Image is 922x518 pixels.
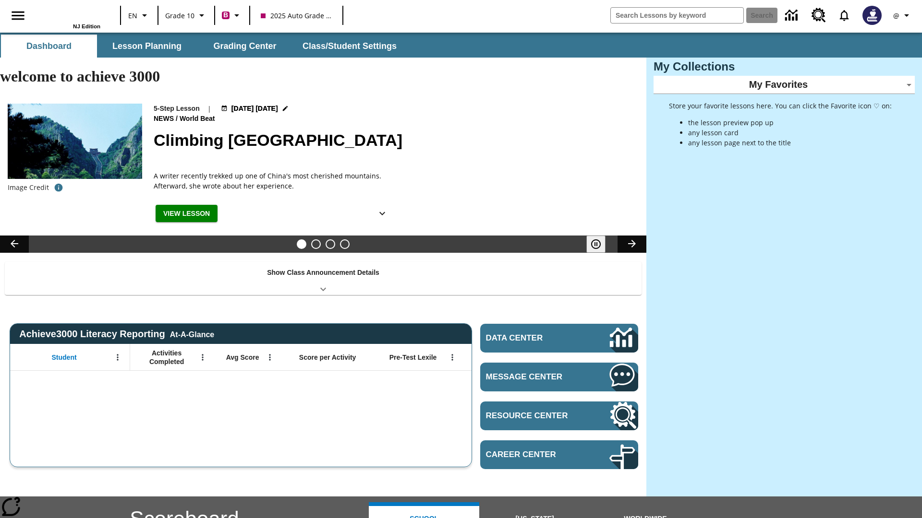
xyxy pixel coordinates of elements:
span: Student [52,353,77,362]
button: Grading Center [197,35,293,58]
span: / [176,115,178,122]
div: Home [38,3,100,29]
button: Show Details [373,205,392,223]
span: [DATE] [DATE] [231,104,278,114]
span: News [154,114,176,124]
a: Message Center [480,363,638,391]
a: Data Center [480,324,638,353]
button: Lesson carousel, Next [618,235,646,253]
span: EN [128,11,137,21]
button: Open Menu [445,350,460,365]
a: Career Center [480,440,638,469]
div: A writer recently trekked up one of China's most cherished mountains. Afterward, she wrote about ... [154,171,394,191]
button: Class/Student Settings [295,35,404,58]
p: Show Class Announcement Details [267,268,379,278]
span: Avg Score [226,353,259,362]
span: Career Center [486,450,581,459]
li: any lesson card [688,128,892,138]
h3: My Collections [654,60,915,73]
p: Store your favorite lessons here. You can click the Favorite icon ♡ on: [669,101,892,111]
span: Score per Activity [299,353,356,362]
a: Notifications [832,3,857,28]
span: Achieve3000 Literacy Reporting [19,329,214,340]
button: Credit for photo and all related images: Public Domain/Charlie Fong [49,179,68,196]
button: Slide 1 Climbing Mount Tai [297,239,306,249]
span: NJ Edition [73,24,100,29]
span: Data Center [486,333,577,343]
button: Open Menu [263,350,277,365]
button: Open Menu [110,350,125,365]
span: 2025 Auto Grade 10 [261,11,332,21]
button: Pause [586,235,606,253]
div: Show Class Announcement Details [5,262,642,295]
button: Slide 2 Defining Our Government's Purpose [311,239,321,249]
span: World Beat [180,114,217,124]
span: Activities Completed [135,349,198,366]
div: Pause [586,235,615,253]
button: Grade: Grade 10, Select a grade [161,7,211,24]
li: any lesson page next to the title [688,138,892,148]
h2: Climbing Mount Tai [154,128,635,153]
span: Message Center [486,372,581,382]
a: Resource Center, Will open in new tab [480,401,638,430]
button: Lesson Planning [99,35,195,58]
button: Select a new avatar [857,3,887,28]
button: Profile/Settings [887,7,918,24]
span: | [207,104,211,114]
button: Language: EN, Select a language [124,7,155,24]
span: Pre-Test Lexile [389,353,437,362]
button: Dashboard [1,35,97,58]
button: Boost Class color is violet red. Change class color [218,7,246,24]
button: Open side menu [4,1,32,30]
img: Avatar [862,6,882,25]
li: the lesson preview pop up [688,118,892,128]
a: Resource Center, Will open in new tab [806,2,832,28]
button: Slide 4 Career Lesson [340,239,350,249]
button: Slide 3 Pre-release lesson [326,239,335,249]
a: Home [38,4,100,24]
img: 6000 stone steps to climb Mount Tai in Chinese countryside [8,104,142,179]
a: Data Center [779,2,806,29]
button: View Lesson [156,205,218,223]
span: B [223,9,228,21]
input: search field [611,8,743,23]
button: Open Menu [195,350,210,365]
p: 5-Step Lesson [154,104,200,114]
span: Grade 10 [165,11,194,21]
div: At-A-Glance [170,329,214,339]
span: @ [893,11,899,21]
div: My Favorites [654,76,915,94]
p: Image Credit [8,183,49,192]
button: Jul 22 - Jun 30 Choose Dates [219,104,291,114]
span: Resource Center [486,411,581,421]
